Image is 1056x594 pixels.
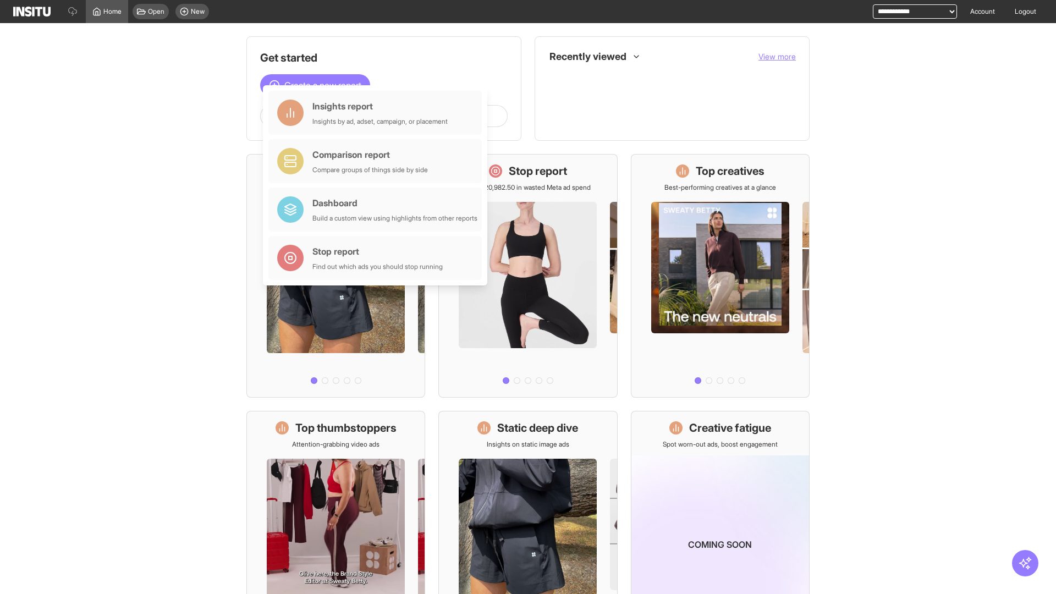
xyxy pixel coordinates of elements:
[553,96,566,109] div: Insights
[509,163,567,179] h1: Stop report
[148,7,164,16] span: Open
[487,440,569,449] p: Insights on static image ads
[246,154,425,398] a: What's live nowSee all active ads instantly
[553,72,566,85] div: Insights
[312,166,428,174] div: Compare groups of things side by side
[438,154,617,398] a: Stop reportSave £20,982.50 in wasted Meta ad spend
[312,148,428,161] div: Comparison report
[573,98,604,107] span: TikTok Ads
[312,196,477,210] div: Dashboard
[573,74,607,83] span: Placements
[103,7,122,16] span: Home
[284,79,361,92] span: Create a new report
[295,420,397,436] h1: Top thumbstoppers
[260,50,508,65] h1: Get started
[191,7,205,16] span: New
[292,440,380,449] p: Attention-grabbing video ads
[13,7,51,16] img: Logo
[260,74,370,96] button: Create a new report
[573,74,787,83] span: Placements
[497,420,578,436] h1: Static deep dive
[465,183,591,192] p: Save £20,982.50 in wasted Meta ad spend
[573,98,787,107] span: TikTok Ads
[631,154,810,398] a: Top creativesBest-performing creatives at a glance
[758,51,796,62] button: View more
[664,183,776,192] p: Best-performing creatives at a glance
[758,52,796,61] span: View more
[312,245,443,258] div: Stop report
[312,117,448,126] div: Insights by ad, adset, campaign, or placement
[312,100,448,113] div: Insights report
[312,214,477,223] div: Build a custom view using highlights from other reports
[696,163,765,179] h1: Top creatives
[312,262,443,271] div: Find out which ads you should stop running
